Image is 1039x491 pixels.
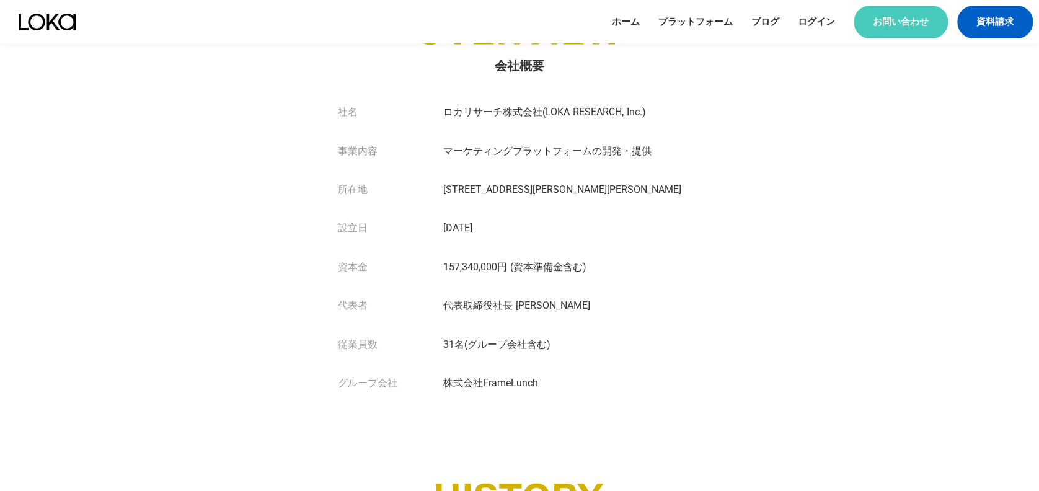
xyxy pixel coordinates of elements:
p: 代表取締役社⻑ [PERSON_NAME] [443,299,590,312]
p: [STREET_ADDRESS][PERSON_NAME][PERSON_NAME] [443,183,681,197]
h3: 所在地 [338,183,368,197]
p: マーケティングプラットフォームの開発・提供 [443,144,652,158]
h2: 会社概要 [495,57,544,74]
h3: 事業内容 [338,144,378,158]
a: 資料請求 [957,6,1033,38]
h3: グループ会社 [338,376,397,390]
a: お問い合わせ [854,6,948,38]
h3: 社名 [338,105,358,119]
a: プラットフォーム [658,15,733,29]
h3: 資本金 [338,260,368,274]
h3: 代表者 [338,299,368,312]
a: ブログ [751,15,779,29]
a: ホーム [612,15,640,29]
p: 157,340,000円 (資本準備金含む) [443,260,586,274]
p: [DATE] [443,221,472,235]
h3: 従業員数 [338,338,378,352]
p: ロカリサーチ株式会社(LOKA RESEARCH, Inc.) [443,105,646,119]
p: 31名(グループ会社含む) [443,338,550,352]
h3: 設立日 [338,221,368,235]
a: ログイン [798,15,835,29]
p: 株式会社FrameLunch [443,376,538,390]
